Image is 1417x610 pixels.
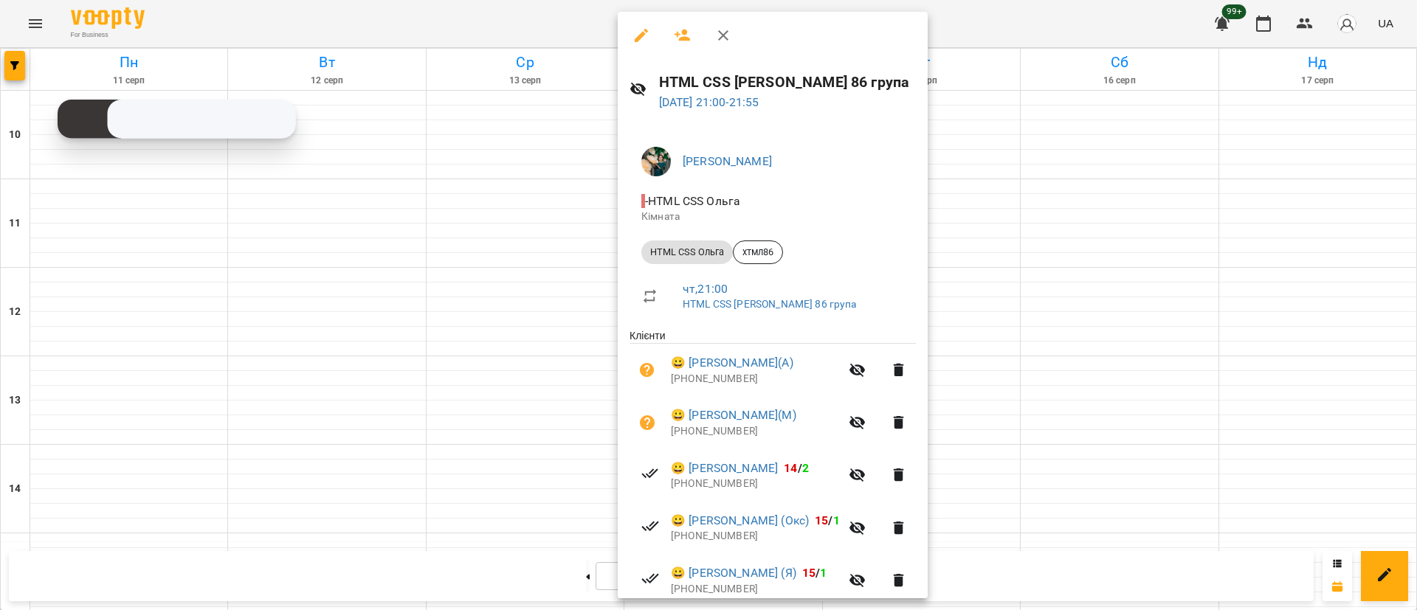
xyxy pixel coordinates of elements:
span: 1 [820,566,827,580]
b: / [815,513,840,527]
a: 😀 [PERSON_NAME] (Я) [671,564,796,582]
span: 14 [784,461,797,475]
p: [PHONE_NUMBER] [671,529,840,544]
a: [PERSON_NAME] [683,154,772,168]
b: / [784,461,809,475]
a: 😀 [PERSON_NAME] [671,460,778,477]
span: - HTML CSS Ольга [641,194,743,208]
p: Кімната [641,209,904,224]
p: [PHONE_NUMBER] [671,582,840,597]
svg: Візит сплачено [641,517,659,535]
a: 😀 [PERSON_NAME](А) [671,354,793,372]
img: f2c70d977d5f3d854725443aa1abbf76.jpg [641,147,671,176]
a: чт , 21:00 [683,282,728,296]
span: 2 [802,461,809,475]
p: [PHONE_NUMBER] [671,424,840,439]
p: [PHONE_NUMBER] [671,476,840,491]
span: 15 [815,513,828,527]
a: [DATE] 21:00-21:55 [659,95,759,109]
a: HTML CSS [PERSON_NAME] 86 група [683,298,857,310]
a: 😀 [PERSON_NAME] (Окс) [671,512,809,530]
b: / [802,566,827,580]
span: 15 [802,566,816,580]
p: [PHONE_NUMBER] [671,372,840,387]
span: HTML CSS Ольга [641,246,733,259]
svg: Візит сплачено [641,569,659,587]
a: 😀 [PERSON_NAME](М) [671,406,796,424]
button: Візит ще не сплачено. Додати оплату? [630,405,665,440]
span: 1 [833,513,840,527]
span: хтмл86 [734,246,782,259]
div: хтмл86 [733,240,783,264]
h6: HTML CSS [PERSON_NAME] 86 група [659,71,917,94]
